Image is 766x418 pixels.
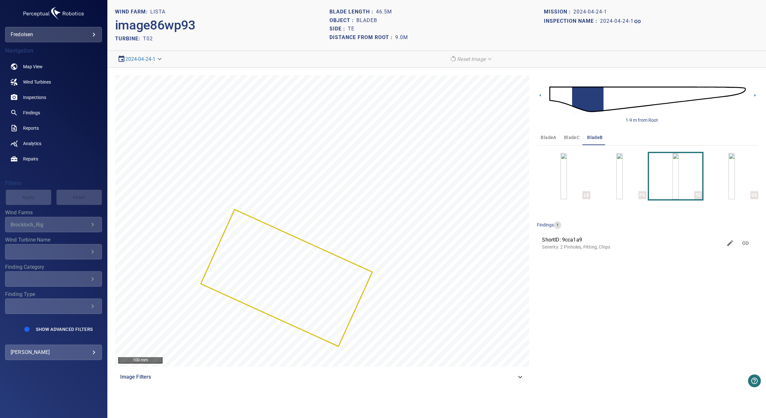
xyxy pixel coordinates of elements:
div: SS [750,191,758,199]
h1: Distance from root : [329,35,395,41]
div: Wind Turbine Name [5,244,102,259]
label: Wind Turbine Name [5,237,102,242]
div: 1-9 m from Root [626,117,658,123]
div: [PERSON_NAME] [11,347,96,357]
span: Show Advanced Filters [36,327,93,332]
img: fredolsen-logo [21,5,86,22]
a: inspections noActive [5,90,102,105]
a: 2024-04-24-1 [125,56,156,62]
h1: 9.0m [395,35,408,41]
span: Image Filters [120,373,517,381]
h1: Mission : [544,9,573,15]
div: Brockloch_Rig [11,222,89,228]
a: windturbines noActive [5,74,102,90]
h1: TE [348,26,354,32]
h1: 46.5m [376,9,392,15]
button: PS [593,153,646,199]
div: fredolsen [11,29,96,40]
div: fredolsen [5,27,102,42]
h2: image86wp93 [115,18,196,33]
span: bladeB [587,134,603,142]
button: TE [649,153,703,199]
label: Wind Farms [5,210,102,215]
h1: Blade length : [329,9,376,15]
a: PS [616,153,623,199]
p: Severity: 2 Pinholes, Pitting, Chips [542,244,722,250]
a: analytics noActive [5,136,102,151]
img: d [549,76,746,123]
span: Findings [23,110,40,116]
div: TE [694,191,702,199]
span: 1 [554,222,561,228]
h1: bladeB [356,18,377,24]
a: map noActive [5,59,102,74]
a: 2024-04-24-1 [600,18,641,25]
span: Wind Turbines [23,79,51,85]
h1: Object : [329,18,356,24]
button: LE [537,153,590,199]
span: Map View [23,63,43,70]
h1: 2024-04-24-1 [600,18,634,24]
label: Finding Type [5,292,102,297]
span: Reports [23,125,39,131]
a: SS [729,153,735,199]
a: TE [672,153,679,199]
a: LE [561,153,567,199]
span: findings [537,222,554,227]
a: reports noActive [5,120,102,136]
div: Reset Image [447,53,496,65]
div: Finding Category [5,271,102,287]
label: Finding Category [5,265,102,270]
button: SS [705,153,758,199]
button: Show Advanced Filters [32,324,96,334]
h1: Lista [150,9,165,15]
div: LE [582,191,590,199]
em: Reset Image [457,56,486,62]
div: Finding Type [5,299,102,314]
a: findings noActive [5,105,102,120]
div: Wind Farms [5,217,102,232]
span: Analytics [23,140,41,147]
div: Image Filters [115,369,529,385]
span: ShortID: 9cca1a9 [542,236,722,244]
h1: Side : [329,26,348,32]
span: bladeC [564,134,579,142]
div: 2024-04-24-1 [115,53,166,65]
span: bladeA [541,134,556,142]
h1: Inspection name : [544,18,600,24]
h2: TURBINE: [115,36,143,42]
span: Inspections [23,94,46,101]
h4: Filters [5,180,102,186]
div: PS [638,191,646,199]
h2: T02 [143,36,153,42]
h1: 2024-04-24-1 [573,9,607,15]
h4: Navigation [5,47,102,54]
h1: WIND FARM: [115,9,150,15]
span: Repairs [23,156,38,162]
a: repairs noActive [5,151,102,167]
